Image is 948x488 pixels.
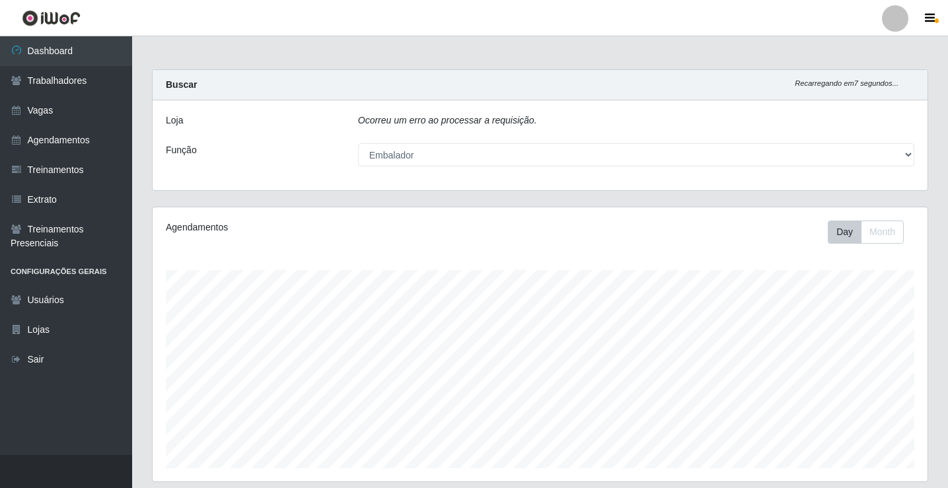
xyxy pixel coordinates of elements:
[828,221,861,244] button: Day
[166,221,466,234] div: Agendamentos
[828,221,904,244] div: First group
[166,143,197,157] label: Função
[861,221,904,244] button: Month
[22,10,81,26] img: CoreUI Logo
[166,79,197,90] strong: Buscar
[358,115,537,125] i: Ocorreu um erro ao processar a requisição.
[166,114,183,127] label: Loja
[795,79,898,87] i: Recarregando em 7 segundos...
[828,221,914,244] div: Toolbar with button groups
